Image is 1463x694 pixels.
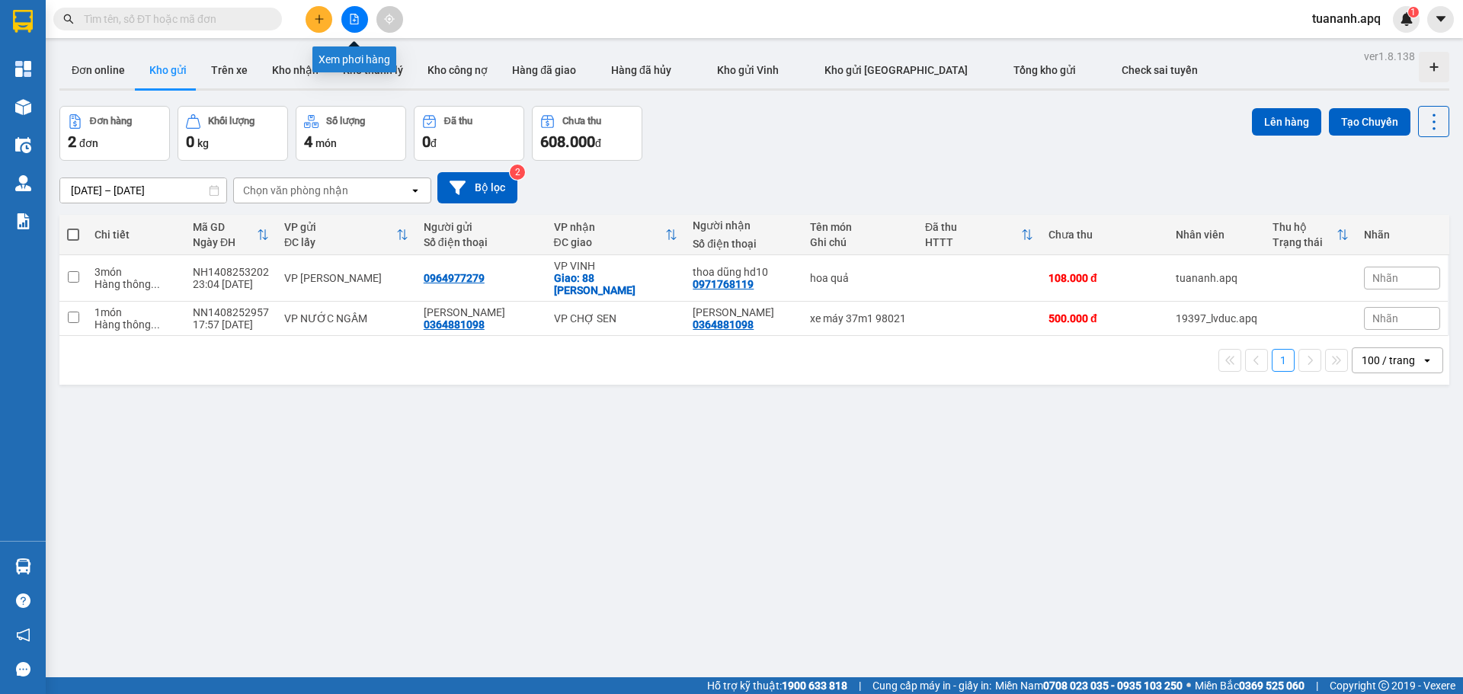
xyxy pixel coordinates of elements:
[554,236,666,248] div: ĐC giao
[510,165,525,180] sup: 2
[562,116,601,126] div: Chưa thu
[1048,312,1160,325] div: 500.000 đ
[193,266,269,278] div: NH1408253202
[59,52,137,88] button: Đơn online
[94,229,178,241] div: Chi tiết
[94,318,178,331] div: Hàng thông thường
[349,14,360,24] span: file-add
[693,219,794,232] div: Người nhận
[315,137,337,149] span: món
[284,312,408,325] div: VP NƯỚC NGẦM
[500,52,588,88] button: Hàng đã giao
[314,14,325,24] span: plus
[1048,272,1160,284] div: 108.000 đ
[1419,52,1449,82] div: Tạo kho hàng mới
[546,215,686,255] th: Toggle SortBy
[1122,64,1198,76] span: Check sai tuyến
[1372,312,1398,325] span: Nhãn
[409,184,421,197] svg: open
[872,677,991,694] span: Cung cấp máy in - giấy in:
[306,6,332,33] button: plus
[1421,354,1433,366] svg: open
[304,133,312,151] span: 4
[1378,680,1389,691] span: copyright
[717,64,779,76] span: Kho gửi Vinh
[60,178,226,203] input: Select a date range.
[84,11,264,27] input: Tìm tên, số ĐT hoặc mã đơn
[15,61,31,77] img: dashboard-icon
[424,221,539,233] div: Người gửi
[296,106,406,161] button: Số lượng4món
[1427,6,1454,33] button: caret-down
[554,312,678,325] div: VP CHỢ SEN
[15,137,31,153] img: warehouse-icon
[1300,9,1393,28] span: tuananh.apq
[376,6,403,33] button: aim
[782,680,847,692] strong: 1900 633 818
[151,318,160,331] span: ...
[197,137,209,149] span: kg
[16,662,30,676] span: message
[1273,236,1337,248] div: Trạng thái
[193,278,269,290] div: 23:04 [DATE]
[15,175,31,191] img: warehouse-icon
[810,236,910,248] div: Ghi chú
[554,260,678,272] div: VP VINH
[90,116,132,126] div: Đơn hàng
[312,46,396,72] div: Xem phơi hàng
[431,137,437,149] span: đ
[424,272,485,284] div: 0964977279
[68,133,76,151] span: 2
[94,266,178,278] div: 3 món
[284,221,396,233] div: VP gửi
[1372,272,1398,284] span: Nhãn
[1252,108,1321,136] button: Lên hàng
[1329,108,1410,136] button: Tạo Chuyến
[151,278,160,290] span: ...
[199,52,260,88] button: Trên xe
[1176,272,1257,284] div: tuananh.apq
[1316,677,1318,694] span: |
[341,6,368,33] button: file-add
[277,215,416,255] th: Toggle SortBy
[707,677,847,694] span: Hỗ trợ kỹ thuật:
[693,318,754,331] div: 0364881098
[1043,680,1183,692] strong: 0708 023 035 - 0935 103 250
[1048,229,1160,241] div: Chưa thu
[193,236,257,248] div: Ngày ĐH
[15,558,31,574] img: warehouse-icon
[414,106,524,161] button: Đã thu0đ
[13,10,33,33] img: logo-vxr
[1239,680,1305,692] strong: 0369 525 060
[94,278,178,290] div: Hàng thông thường
[137,52,199,88] button: Kho gửi
[422,133,431,151] span: 0
[1408,7,1419,18] sup: 1
[1273,221,1337,233] div: Thu hộ
[208,116,255,126] div: Khối lượng
[693,266,794,278] div: thoa dũng hd10
[193,318,269,331] div: 17:57 [DATE]
[810,312,910,325] div: xe máy 37m1 98021
[185,215,277,255] th: Toggle SortBy
[1272,349,1295,372] button: 1
[917,215,1041,255] th: Toggle SortBy
[16,628,30,642] span: notification
[1176,229,1257,241] div: Nhân viên
[15,213,31,229] img: solution-icon
[63,14,74,24] span: search
[595,137,601,149] span: đ
[1265,215,1356,255] th: Toggle SortBy
[1434,12,1448,26] span: caret-down
[1013,64,1076,76] span: Tổng kho gửi
[693,306,794,318] div: lê quang trường
[995,677,1183,694] span: Miền Nam
[424,306,539,318] div: lê quang trường
[94,306,178,318] div: 1 món
[284,236,396,248] div: ĐC lấy
[1364,229,1440,241] div: Nhãn
[810,272,910,284] div: hoa quả
[925,221,1021,233] div: Đã thu
[824,64,968,76] span: Kho gửi [GEOGRAPHIC_DATA]
[540,133,595,151] span: 608.000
